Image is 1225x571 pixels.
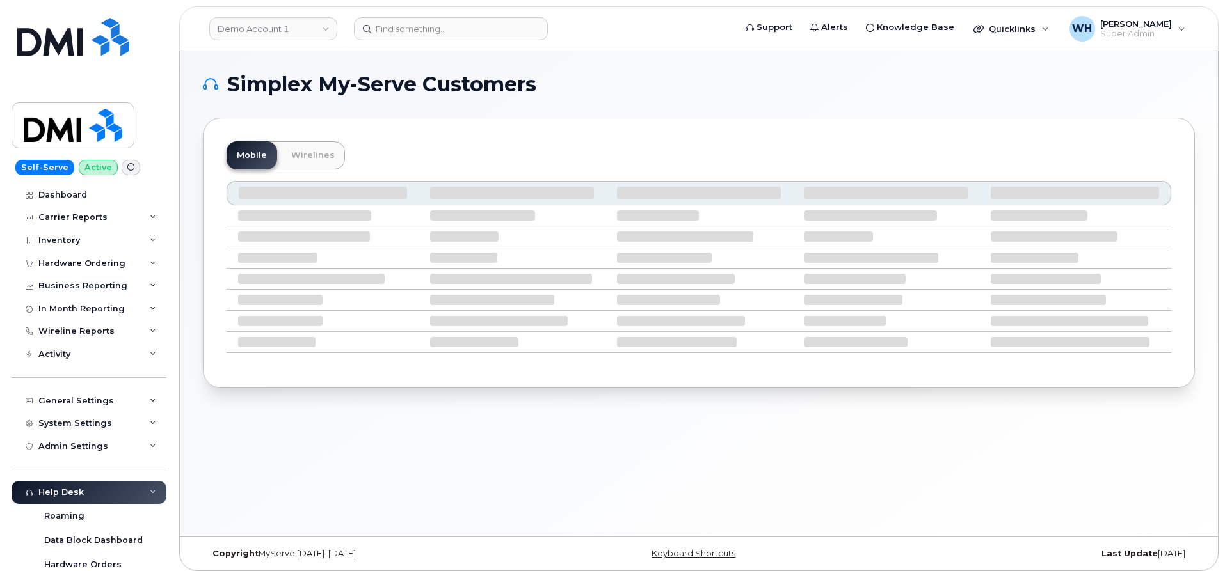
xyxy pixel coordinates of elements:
[864,549,1195,559] div: [DATE]
[227,75,536,94] span: Simplex My-Serve Customers
[1101,549,1158,558] strong: Last Update
[281,141,345,169] a: Wirelines
[227,141,277,169] a: Mobile
[652,549,735,558] a: Keyboard Shortcuts
[212,549,259,558] strong: Copyright
[203,549,534,559] div: MyServe [DATE]–[DATE]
